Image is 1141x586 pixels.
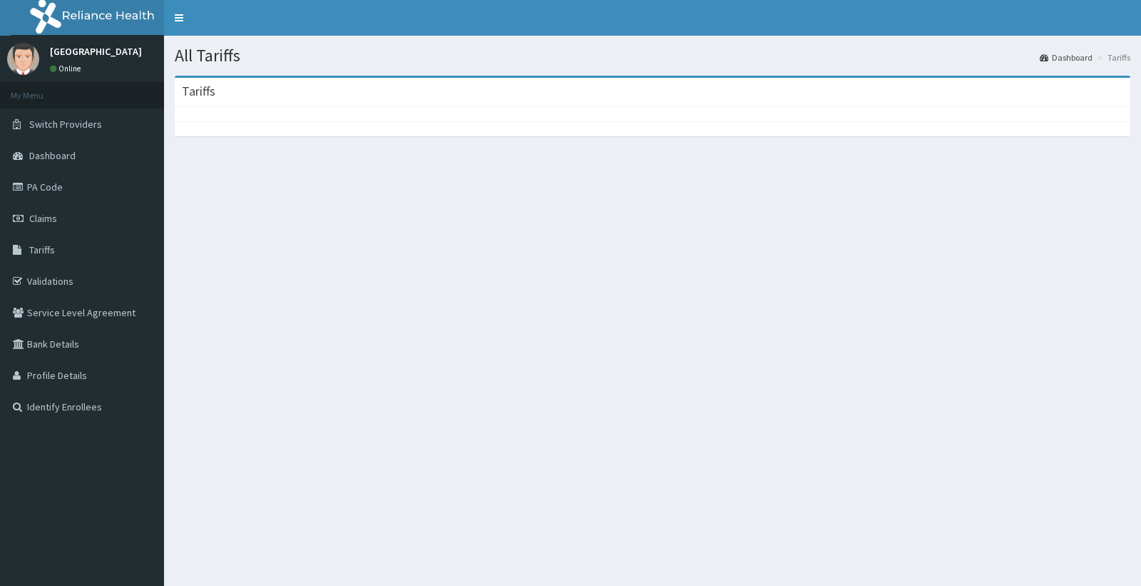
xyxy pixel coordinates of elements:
span: Switch Providers [29,118,102,131]
li: Tariffs [1094,51,1130,64]
a: Dashboard [1040,51,1093,64]
span: Tariffs [29,243,55,256]
span: Dashboard [29,149,76,162]
h3: Tariffs [182,85,215,98]
h1: All Tariffs [175,46,1130,65]
span: Claims [29,212,57,225]
p: [GEOGRAPHIC_DATA] [50,46,142,56]
img: User Image [7,43,39,75]
a: Online [50,64,84,74]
